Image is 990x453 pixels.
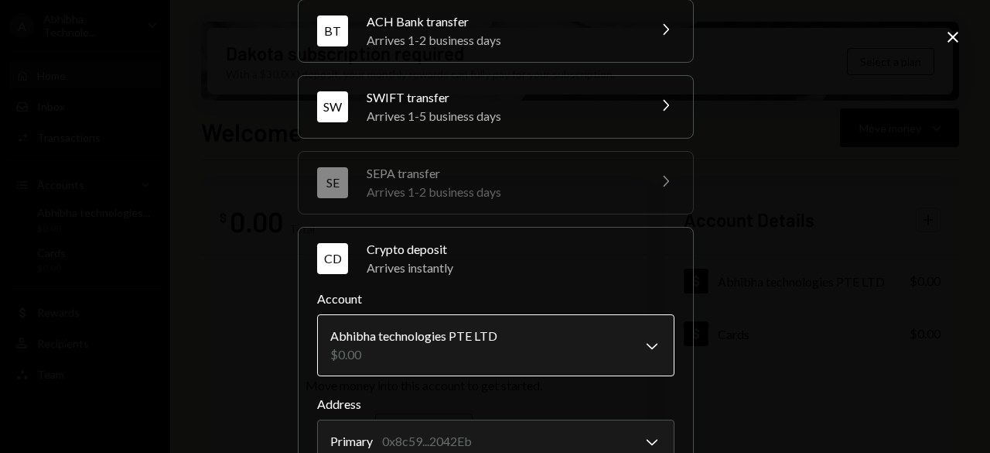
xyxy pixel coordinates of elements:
[382,432,472,451] div: 0x8c59...2042Eb
[367,31,637,50] div: Arrives 1-2 business days
[367,164,637,183] div: SEPA transfer
[299,76,693,138] button: SWSWIFT transferArrives 1-5 business days
[317,91,348,122] div: SW
[299,228,693,290] button: CDCrypto depositArrives instantly
[317,314,674,376] button: Account
[317,167,348,198] div: SE
[317,290,674,308] label: Account
[317,395,674,414] label: Address
[317,15,348,46] div: BT
[367,183,637,201] div: Arrives 1-2 business days
[367,259,674,277] div: Arrives instantly
[367,88,637,107] div: SWIFT transfer
[367,12,637,31] div: ACH Bank transfer
[367,240,674,259] div: Crypto deposit
[367,107,637,125] div: Arrives 1-5 business days
[317,243,348,274] div: CD
[299,152,693,214] button: SESEPA transferArrives 1-2 business days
